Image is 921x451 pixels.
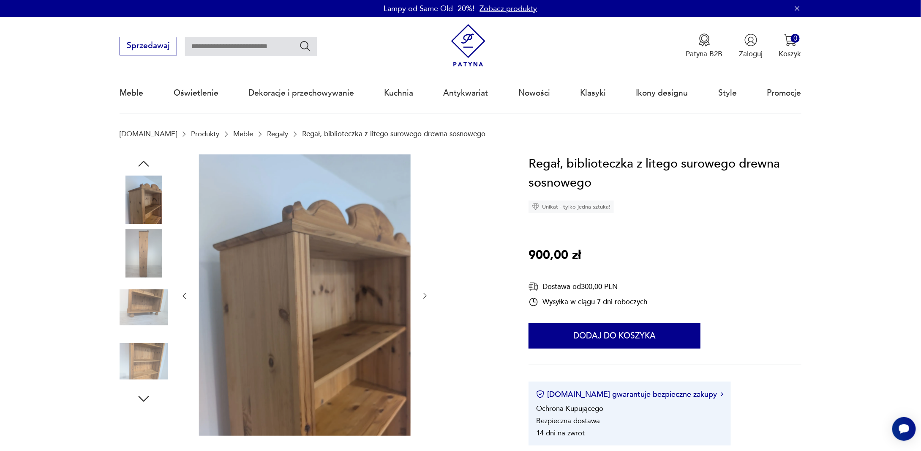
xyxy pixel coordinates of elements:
[120,74,143,113] a: Meble
[536,389,723,400] button: [DOMAIN_NAME] gwarantuje bezpieczne zakupy
[721,392,723,396] img: Ikona strzałki w prawo
[744,33,758,47] img: Ikonka użytkownika
[779,49,801,59] p: Koszyk
[248,74,354,113] a: Dekoracje i przechowywanie
[199,154,411,436] img: Zdjęcie produktu Regał, biblioteczka z litego surowego drewna sosnowego
[120,283,168,332] img: Zdjęcie produktu Regał, biblioteczka z litego surowego drewna sosnowego
[636,74,688,113] a: Ikony designu
[532,203,540,211] img: Ikona diamentu
[791,34,800,43] div: 0
[779,33,801,59] button: 0Koszyk
[686,33,723,59] a: Ikona medaluPatyna B2B
[536,416,600,426] li: Bezpieczna dostawa
[739,49,763,59] p: Zaloguj
[529,281,647,292] div: Dostawa od 300,00 PLN
[302,130,485,138] p: Regał, biblioteczka z litego surowego drewna sosnowego
[536,390,545,399] img: Ikona certyfikatu
[529,281,539,292] img: Ikona dostawy
[529,201,614,213] div: Unikat - tylko jedna sztuka!
[580,74,606,113] a: Klasyki
[174,74,218,113] a: Oświetlenie
[444,74,488,113] a: Antykwariat
[767,74,801,113] a: Promocje
[698,33,711,47] img: Ikona medalu
[191,130,219,138] a: Produkty
[120,229,168,278] img: Zdjęcie produktu Regał, biblioteczka z litego surowego drewna sosnowego
[686,33,723,59] button: Patyna B2B
[480,3,537,14] a: Zobacz produkty
[784,33,797,47] img: Ikona koszyka
[536,428,585,438] li: 14 dni na zwrot
[529,154,801,193] h1: Regał, biblioteczka z litego surowego drewna sosnowego
[299,40,311,52] button: Szukaj
[529,323,700,349] button: Dodaj do koszyka
[384,3,475,14] p: Lampy od Same Old -20%!
[518,74,550,113] a: Nowości
[536,404,603,413] li: Ochrona Kupującego
[686,49,723,59] p: Patyna B2B
[384,74,413,113] a: Kuchnia
[529,297,647,307] div: Wysyłka w ciągu 7 dni roboczych
[447,24,490,67] img: Patyna - sklep z meblami i dekoracjami vintage
[892,417,916,441] iframe: Smartsupp widget button
[739,33,763,59] button: Zaloguj
[120,130,177,138] a: [DOMAIN_NAME]
[120,337,168,385] img: Zdjęcie produktu Regał, biblioteczka z litego surowego drewna sosnowego
[233,130,253,138] a: Meble
[120,37,177,55] button: Sprzedawaj
[267,130,288,138] a: Regały
[120,43,177,50] a: Sprzedawaj
[529,246,581,265] p: 900,00 zł
[718,74,737,113] a: Style
[120,176,168,224] img: Zdjęcie produktu Regał, biblioteczka z litego surowego drewna sosnowego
